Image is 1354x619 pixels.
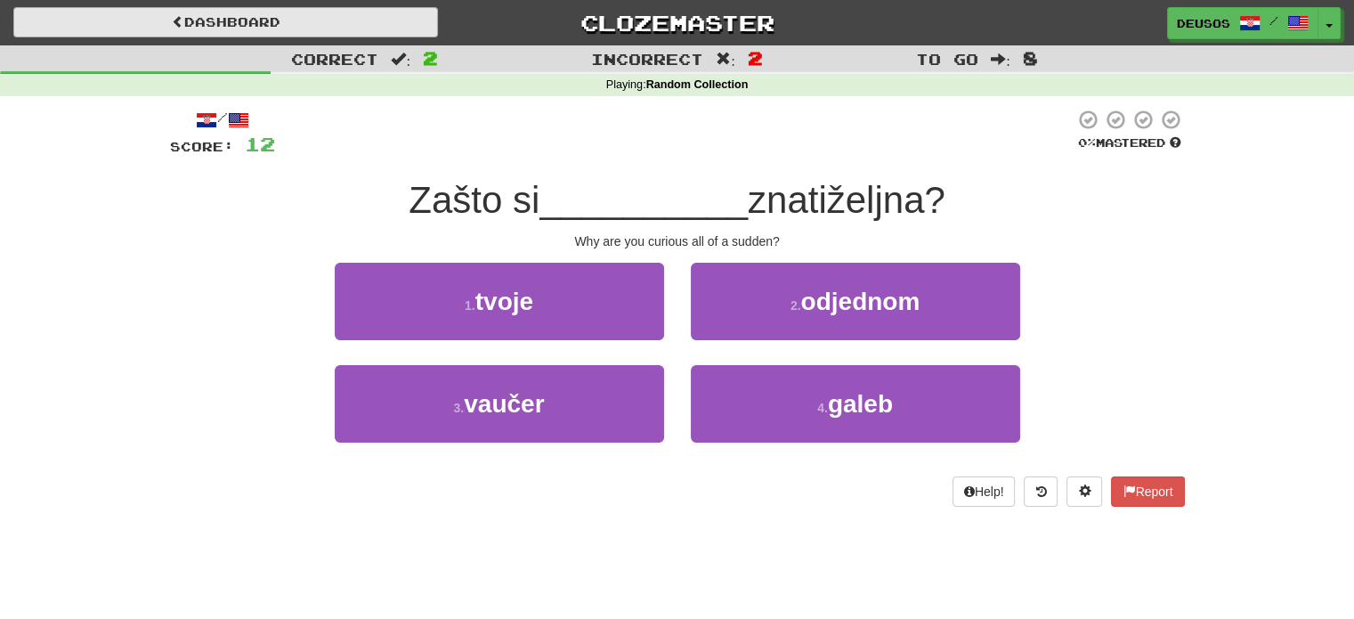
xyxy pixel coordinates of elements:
[748,179,945,221] span: znatiželjna?
[916,50,978,68] span: To go
[646,78,749,91] strong: Random Collection
[791,298,801,313] small: 2 .
[539,179,748,221] span: __________
[1074,135,1185,151] div: Mastered
[1269,14,1278,27] span: /
[423,47,438,69] span: 2
[170,109,275,131] div: /
[454,401,465,415] small: 3 .
[170,139,234,154] span: Score:
[170,232,1185,250] div: Why are you curious all of a sudden?
[465,298,475,313] small: 1 .
[953,476,1016,507] button: Help!
[291,50,378,68] span: Correct
[1177,15,1230,31] span: deusos
[828,390,893,418] span: galeb
[475,288,533,315] span: tvoje
[1023,47,1038,69] span: 8
[817,401,828,415] small: 4 .
[335,263,664,340] button: 1.tvoje
[691,263,1020,340] button: 2.odjednom
[1167,7,1318,39] a: deusos /
[13,7,438,37] a: Dashboard
[464,390,544,418] span: vaučer
[691,365,1020,443] button: 4.galeb
[1024,476,1058,507] button: Round history (alt+y)
[1111,476,1184,507] button: Report
[391,52,410,67] span: :
[991,52,1010,67] span: :
[591,50,703,68] span: Incorrect
[335,365,664,443] button: 3.vaučer
[1078,135,1096,150] span: 0 %
[748,47,763,69] span: 2
[716,52,735,67] span: :
[465,7,889,38] a: Clozemaster
[800,288,920,315] span: odjednom
[245,133,275,155] span: 12
[409,179,539,221] span: Zašto si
